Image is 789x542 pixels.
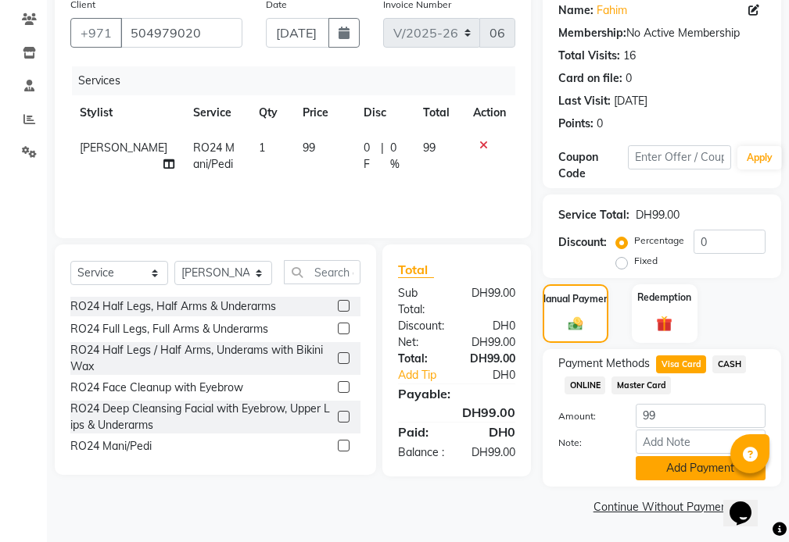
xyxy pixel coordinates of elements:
label: Manual Payment [538,292,613,306]
span: | [381,140,384,173]
input: Search by Name/Mobile/Email/Code [120,18,242,48]
div: 16 [623,48,636,64]
div: Discount: [558,234,607,251]
div: RO24 Half Legs, Half Arms & Underarms [70,298,276,315]
img: _gift.svg [651,314,677,333]
button: Add Payment [636,456,766,480]
th: Action [464,95,515,130]
div: No Active Membership [558,25,766,41]
div: Name: [558,2,594,19]
div: RO24 Deep Cleansing Facial with Eyebrow, Upper Lips & Underarms [70,401,332,433]
div: Services [72,66,527,95]
div: DH0 [457,318,527,334]
div: RO24 Full Legs, Full Arms & Underarms [70,321,268,337]
span: Visa Card [656,355,706,373]
div: Payable: [386,384,527,403]
div: Sub Total: [386,285,457,318]
div: Coupon Code [558,149,627,182]
div: 0 [626,70,632,87]
div: Total Visits: [558,48,620,64]
iframe: chat widget [723,480,773,526]
label: Percentage [634,234,684,248]
div: Discount: [386,318,457,334]
label: Fixed [634,254,658,268]
div: Balance : [386,444,457,461]
span: 99 [423,141,436,155]
th: Disc [354,95,414,130]
div: Paid: [386,423,457,441]
a: Continue Without Payment [546,499,778,515]
th: Qty [249,95,293,130]
span: ONLINE [565,376,605,394]
span: [PERSON_NAME] [80,141,167,155]
input: Add Note [636,430,766,454]
div: RO24 Half Legs / Half Arms, Underams with Bikini Wax [70,342,332,375]
span: 1 [259,141,265,155]
span: 0 F [364,140,375,173]
span: RO24 Mani/Pedi [193,141,235,171]
th: Price [293,95,354,130]
span: Total [398,262,434,278]
div: Card on file: [558,70,622,87]
div: Points: [558,116,594,132]
div: DH99.00 [386,403,527,422]
span: 0 % [390,140,404,173]
span: 99 [303,141,315,155]
span: CASH [712,355,746,373]
label: Redemption [637,291,691,305]
th: Stylist [70,95,184,130]
div: Membership: [558,25,626,41]
th: Total [414,95,464,130]
div: RO24 Mani/Pedi [70,438,152,455]
button: Apply [737,146,782,169]
div: DH99.00 [457,285,527,318]
span: Payment Methods [558,355,650,372]
div: Total: [386,351,457,367]
div: DH99.00 [457,351,527,367]
div: DH99.00 [636,207,680,223]
img: _cash.svg [564,316,587,332]
a: Fahim [597,2,627,19]
div: DH99.00 [457,444,527,461]
button: +971 [70,18,122,48]
label: Amount: [547,409,623,423]
label: Note: [547,436,623,450]
div: Last Visit: [558,93,611,109]
div: RO24 Face Cleanup with Eyebrow [70,380,243,396]
th: Service [184,95,249,130]
div: DH0 [457,423,527,441]
input: Enter Offer / Coupon Code [628,145,731,169]
a: Add Tip [386,367,468,383]
div: [DATE] [614,93,647,109]
span: Master Card [611,376,671,394]
div: Net: [386,334,457,351]
input: Search or Scan [284,260,360,284]
input: Amount [636,404,766,428]
div: Service Total: [558,207,629,223]
div: DH99.00 [457,334,527,351]
div: DH0 [468,367,527,383]
div: 0 [597,116,603,132]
